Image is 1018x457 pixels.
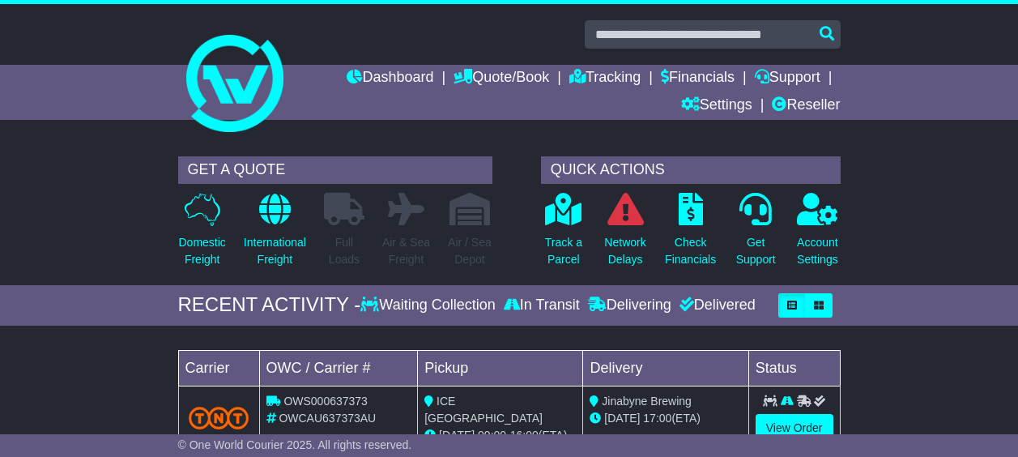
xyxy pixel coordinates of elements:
div: In Transit [500,297,584,314]
div: RECENT ACTIVITY - [178,293,361,317]
img: TNT_Domestic.png [189,407,249,429]
a: Dashboard [347,65,433,92]
a: Financials [661,65,735,92]
a: Track aParcel [544,192,583,277]
div: QUICK ACTIONS [541,156,841,184]
a: NetworkDelays [603,192,646,277]
a: CheckFinancials [664,192,717,277]
p: Network Delays [604,234,645,268]
td: Pickup [418,350,583,386]
td: Carrier [178,350,259,386]
div: Delivering [584,297,675,314]
a: Support [755,65,820,92]
a: Reseller [772,92,840,120]
a: Tracking [569,65,641,92]
span: © One World Courier 2025. All rights reserved. [178,438,412,451]
p: Track a Parcel [545,234,582,268]
span: 09:00 [478,429,506,442]
a: Quote/Book [454,65,549,92]
span: [DATE] [439,429,475,442]
td: OWC / Carrier # [259,350,418,386]
td: Status [748,350,840,386]
td: Delivery [583,350,748,386]
p: International Freight [244,234,306,268]
p: Air / Sea Depot [448,234,492,268]
p: Air & Sea Freight [382,234,430,268]
span: 16:00 [510,429,539,442]
span: [DATE] [604,412,640,425]
div: GET A QUOTE [178,156,492,184]
a: GetSupport [735,192,777,277]
span: Jinabyne Brewing [602,395,692,408]
span: 17:00 [643,412,671,425]
div: Delivered [675,297,756,314]
div: Waiting Collection [360,297,499,314]
span: OWS000637373 [283,395,368,408]
p: Account Settings [797,234,838,268]
div: (ETA) [590,410,741,427]
a: View Order [756,414,833,442]
span: OWCAU637373AU [279,412,376,425]
div: - (ETA) [424,427,576,444]
a: AccountSettings [796,192,839,277]
span: ICE [GEOGRAPHIC_DATA] [424,395,543,425]
p: Full Loads [324,234,364,268]
a: InternationalFreight [243,192,307,277]
p: Domestic Freight [179,234,226,268]
p: Get Support [736,234,776,268]
p: Check Financials [665,234,716,268]
a: DomesticFreight [178,192,227,277]
a: Settings [681,92,752,120]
